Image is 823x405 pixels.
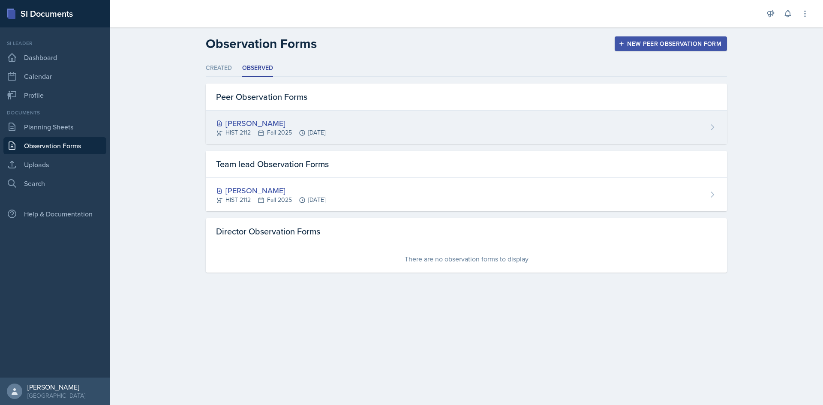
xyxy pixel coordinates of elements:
[242,60,273,77] li: Observed
[206,60,232,77] li: Created
[3,205,106,222] div: Help & Documentation
[3,39,106,47] div: Si leader
[615,36,727,51] button: New Peer Observation Form
[206,111,727,144] a: [PERSON_NAME] HIST 2112Fall 2025[DATE]
[27,391,85,400] div: [GEOGRAPHIC_DATA]
[620,40,721,47] div: New Peer Observation Form
[27,383,85,391] div: [PERSON_NAME]
[3,175,106,192] a: Search
[3,49,106,66] a: Dashboard
[3,109,106,117] div: Documents
[206,178,727,211] a: [PERSON_NAME] HIST 2112Fall 2025[DATE]
[3,68,106,85] a: Calendar
[206,245,727,273] div: There are no observation forms to display
[206,36,317,51] h2: Observation Forms
[216,195,325,204] div: HIST 2112 Fall 2025 [DATE]
[216,117,325,129] div: [PERSON_NAME]
[206,151,727,178] div: Team lead Observation Forms
[216,185,325,196] div: [PERSON_NAME]
[3,118,106,135] a: Planning Sheets
[216,128,325,137] div: HIST 2112 Fall 2025 [DATE]
[206,84,727,111] div: Peer Observation Forms
[3,87,106,104] a: Profile
[3,137,106,154] a: Observation Forms
[3,156,106,173] a: Uploads
[206,218,727,245] div: Director Observation Forms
